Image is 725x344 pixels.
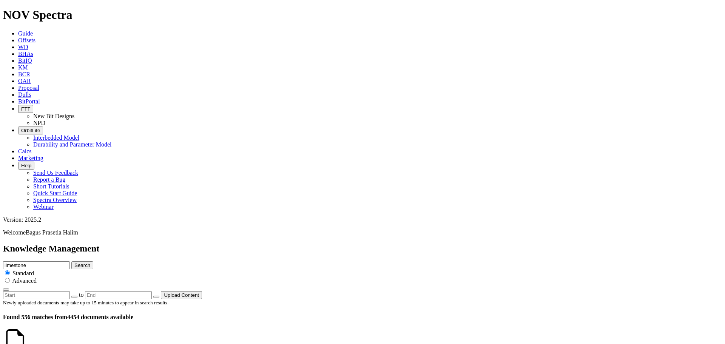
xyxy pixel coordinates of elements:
a: Marketing [18,155,43,161]
p: Welcome [3,229,722,236]
input: End [85,291,152,299]
h2: Knowledge Management [3,244,722,254]
button: Help [18,162,34,170]
a: Webinar [33,204,54,210]
span: FTT [21,106,30,112]
span: Help [21,163,31,168]
span: Found 556 matches from [3,314,67,320]
a: Report a Bug [33,176,65,183]
button: OrbitLite [18,126,43,134]
input: e.g. Smoothsteer Record [3,261,70,269]
a: Interbedded Model [33,134,79,141]
a: Dulls [18,91,31,98]
a: Spectra Overview [33,197,77,203]
input: Start [3,291,70,299]
div: Version: 2025.2 [3,216,722,223]
a: Durability and Parameter Model [33,141,112,148]
span: OrbitLite [21,128,40,133]
span: Advanced [12,278,37,284]
a: Proposal [18,85,39,91]
h4: 4454 documents available [3,314,722,321]
span: Standard [12,270,34,276]
a: Send Us Feedback [33,170,78,176]
a: Guide [18,30,33,37]
a: BCR [18,71,30,77]
h1: NOV Spectra [3,8,722,22]
a: BitPortal [18,98,40,105]
a: OAR [18,78,31,84]
a: Calcs [18,148,32,154]
a: Short Tutorials [33,183,69,190]
span: to [79,292,83,298]
small: Newly uploaded documents may take up to 15 minutes to appear in search results. [3,300,168,305]
a: New Bit Designs [33,113,74,119]
a: WD [18,44,28,50]
span: Bagus Prasetia Halim [26,229,78,236]
a: BHAs [18,51,33,57]
button: Search [71,261,93,269]
a: KM [18,64,28,71]
button: Upload Content [161,291,202,299]
a: NPD [33,120,45,126]
a: Quick Start Guide [33,190,77,196]
a: BitIQ [18,57,32,64]
a: Offsets [18,37,35,43]
button: FTT [18,105,33,113]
